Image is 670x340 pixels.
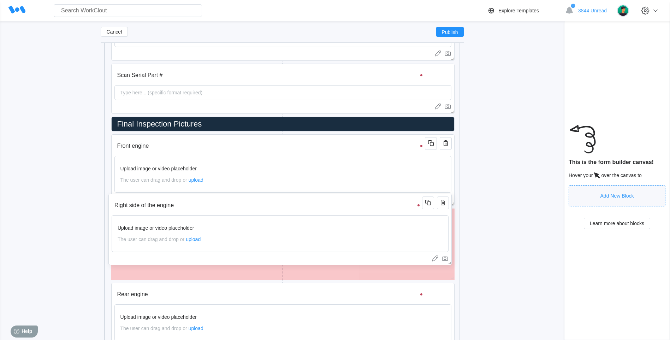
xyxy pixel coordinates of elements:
button: Cancel [101,27,128,37]
span: over the canvas to [601,172,641,178]
div: Upload image or video placeholder [120,166,445,171]
div: The user can drag and drop or [118,236,443,242]
div: The user can drag and drop or [120,177,445,183]
div: Upload image or video placeholder [118,225,443,231]
span: upload [186,236,201,242]
input: Field description [112,198,425,212]
input: Field description [114,139,427,153]
input: Field description [114,287,427,301]
input: Search WorkClout [54,4,202,17]
a: Explore Templates [487,6,562,15]
div: Hover your [569,171,665,180]
span: upload [189,177,203,183]
img: user.png [617,5,629,17]
div: The user can drag and drop or [120,326,445,331]
span: upload [189,326,203,331]
input: Untitled Header [114,117,449,131]
input: Field description [114,68,427,82]
span: Cancel [107,29,122,34]
div: Upload image or video placeholder [120,314,445,320]
div: Type here... (specific format required) [118,86,206,100]
span: Learn more about blocks [590,221,644,226]
div: Explore Templates [498,8,539,13]
div: Add New Block [600,193,634,199]
span: 3844 Unread [578,8,607,13]
button: Publish [436,27,464,37]
button: Learn more about blocks [584,218,650,229]
span: Publish [442,30,458,34]
div: This is the form builder canvas! [569,159,665,165]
